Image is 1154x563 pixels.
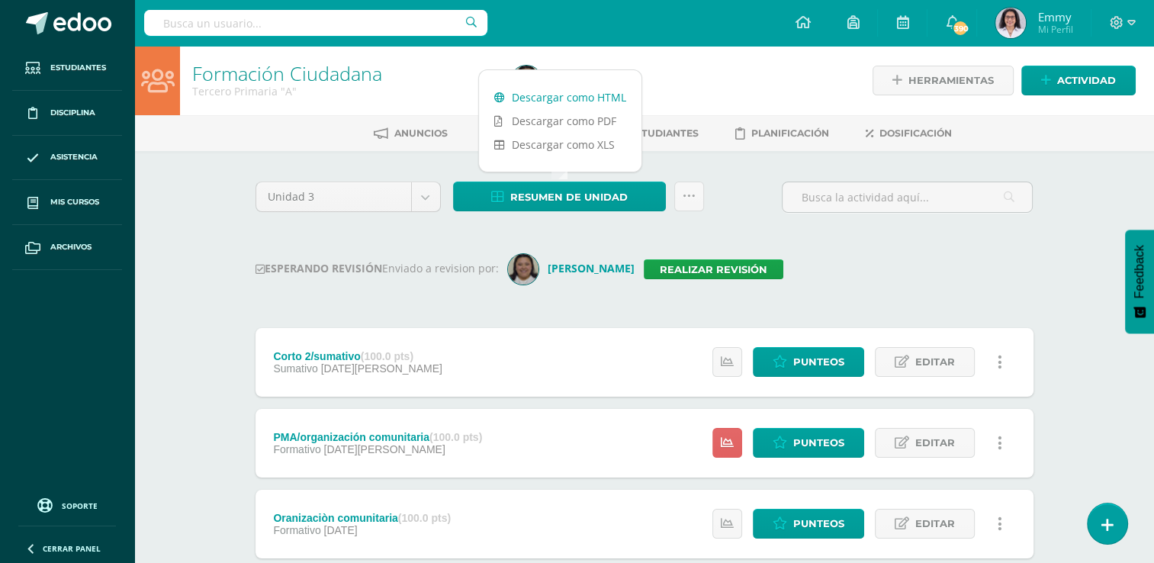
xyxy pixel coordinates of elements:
span: [DATE][PERSON_NAME] [324,443,445,455]
img: 2268d8c4031a9aa2fe0c7abc0b2fffdb.png [511,66,542,96]
a: Planificación [735,121,829,146]
strong: [PERSON_NAME] [548,261,635,275]
a: Formación Ciudadana [192,60,382,86]
a: Asistencia [12,136,122,181]
span: Resumen de unidad [510,183,628,211]
span: Dosificación [879,127,952,139]
span: Herramientas [908,66,994,95]
span: Estudiantes [50,62,106,74]
span: [DATE][PERSON_NAME] [321,362,442,375]
span: Disciplina [50,107,95,119]
div: Oranizaciòn comunitaria [273,512,451,524]
a: Dosificación [866,121,952,146]
a: Descargar como HTML [479,85,641,109]
span: Estudiantes [629,127,699,139]
a: Descargar como XLS [479,133,641,156]
span: Punteos [793,510,844,538]
a: Descargar como PDF [479,109,641,133]
span: Anuncios [394,127,448,139]
span: 390 [952,20,969,37]
a: Actividad [1021,66,1136,95]
span: Sumativo [273,362,317,375]
a: Soporte [18,494,116,515]
strong: (100.0 pts) [398,512,451,524]
span: Archivos [50,241,92,253]
div: Corto 2/sumativo [273,350,442,362]
span: Formativo [273,524,320,536]
span: Planificación [751,127,829,139]
a: Unidad 3 [256,182,440,211]
span: [DATE] [324,524,358,536]
span: Asistencia [50,151,98,163]
span: Formativo [273,443,320,455]
a: Realizar revisión [644,259,783,279]
span: Punteos [793,348,844,376]
strong: ESPERANDO REVISIÓN [256,261,382,275]
a: Resumen de unidad [453,182,666,211]
span: Soporte [62,500,98,511]
a: Herramientas [873,66,1014,95]
a: Mis cursos [12,180,122,225]
span: Punteos [793,429,844,457]
button: Feedback - Mostrar encuesta [1125,230,1154,333]
span: Cerrar panel [43,543,101,554]
span: Unidad 3 [268,182,400,211]
span: Editar [915,348,955,376]
a: Punteos [753,509,864,539]
input: Busca la actividad aquí... [783,182,1032,212]
span: Feedback [1133,245,1146,298]
a: [PERSON_NAME] [508,261,644,275]
div: PMA/organización comunitaria [273,431,482,443]
span: Emmy [1037,9,1072,24]
span: Mis cursos [50,196,99,208]
input: Busca un usuario... [144,10,487,36]
div: Tercero Primaria 'A' [192,84,493,98]
a: Punteos [753,347,864,377]
span: Mi Perfil [1037,23,1072,36]
a: Punteos [753,428,864,458]
img: 4cf15ce1293fc79b43b184e37fb2b5cf.png [995,8,1026,38]
a: Disciplina [12,91,122,136]
a: Estudiantes [607,121,699,146]
h1: Formación Ciudadana [192,63,493,84]
span: Enviado a revision por: [382,261,499,275]
img: d75b2022dc55aab51195eb076a648e2a.png [508,254,538,285]
a: Anuncios [374,121,448,146]
span: Editar [915,510,955,538]
strong: (100.0 pts) [429,431,482,443]
a: Estudiantes [12,46,122,91]
a: Archivos [12,225,122,270]
span: Actividad [1057,66,1116,95]
strong: (100.0 pts) [361,350,413,362]
span: Editar [915,429,955,457]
